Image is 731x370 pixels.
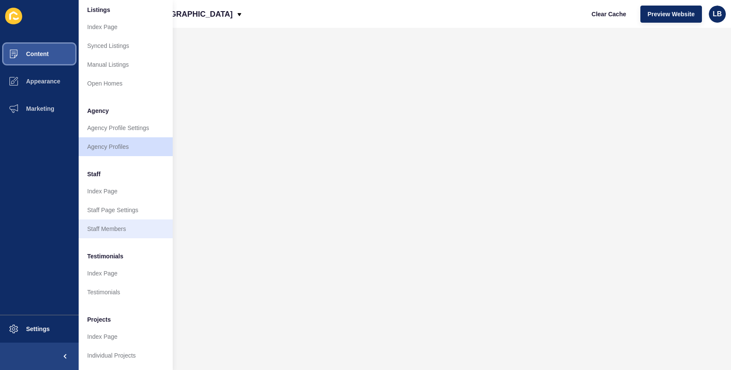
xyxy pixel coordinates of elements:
a: Index Page [79,327,173,346]
span: Agency [87,107,109,115]
button: Clear Cache [584,6,634,23]
span: Projects [87,315,111,324]
span: Preview Website [648,10,695,18]
a: Agency Profiles [79,137,173,156]
span: Listings [87,6,110,14]
a: Open Homes [79,74,173,93]
span: Staff [87,170,100,178]
a: Synced Listings [79,36,173,55]
a: Testimonials [79,283,173,302]
a: Index Page [79,18,173,36]
span: LB [713,10,722,18]
button: Preview Website [640,6,702,23]
span: Clear Cache [592,10,626,18]
a: Index Page [79,182,173,201]
a: Agency Profile Settings [79,118,173,137]
a: Individual Projects [79,346,173,365]
a: Staff Members [79,219,173,238]
a: Index Page [79,264,173,283]
a: Staff Page Settings [79,201,173,219]
span: Testimonials [87,252,124,260]
a: Manual Listings [79,55,173,74]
